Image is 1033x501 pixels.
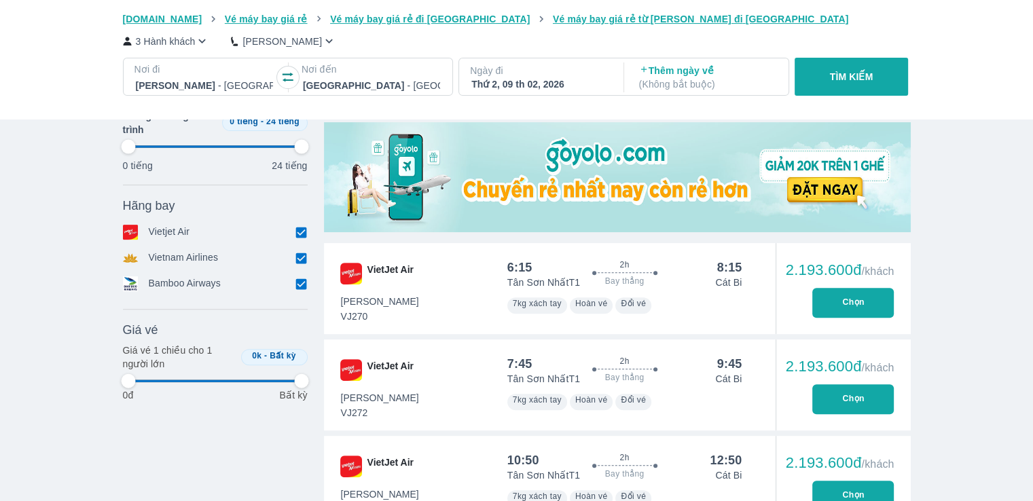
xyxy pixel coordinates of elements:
p: Vietjet Air [149,225,190,240]
span: VietJet Air [367,263,414,284]
span: Bất kỳ [270,351,296,360]
p: 24 tiếng [272,159,307,172]
img: VJ [340,263,362,284]
div: 10:50 [507,452,539,468]
span: - [261,117,264,126]
span: 0k [252,351,261,360]
div: 9:45 [717,356,742,372]
p: [PERSON_NAME] [242,35,322,48]
p: Bamboo Airways [149,276,221,291]
div: 2.193.600đ [786,262,894,278]
span: VJ272 [341,406,419,420]
span: Hãng bay [123,198,175,214]
p: 0 tiếng [123,159,153,172]
p: Cát Bi [715,468,742,482]
span: VietJet Air [367,456,414,477]
p: Ngày đi [470,64,610,77]
img: VJ [340,359,362,381]
button: Chọn [812,384,894,414]
span: [DOMAIN_NAME] [123,14,202,24]
span: Đổi vé [621,491,646,501]
p: Tân Sơn Nhất T1 [507,276,580,289]
span: 7kg xách tay [513,299,562,308]
span: VietJet Air [367,359,414,381]
span: 2h [619,259,629,270]
button: [PERSON_NAME] [231,34,336,48]
div: 6:15 [507,259,532,276]
span: [PERSON_NAME] [341,487,419,501]
p: ( Không bắt buộc ) [639,77,776,91]
span: [PERSON_NAME] [341,295,419,308]
div: 8:15 [717,259,742,276]
p: TÌM KIẾM [830,70,873,83]
p: Cát Bi [715,372,742,386]
img: media-0 [324,122,911,232]
p: Thêm ngày về [639,64,776,91]
span: /khách [861,362,894,373]
span: Hoàn vé [575,491,608,501]
span: 2h [619,452,629,463]
span: [PERSON_NAME] [341,391,419,405]
span: VJ270 [341,310,419,323]
p: Vietnam Airlines [149,250,219,265]
span: Đổi vé [621,395,646,405]
img: VJ [340,456,362,477]
nav: breadcrumb [123,12,911,26]
span: Vé máy bay giá rẻ đi [GEOGRAPHIC_DATA] [330,14,530,24]
p: Cát Bi [715,276,742,289]
p: 3 Hành khách [136,35,196,48]
span: - [264,351,267,360]
span: Vé máy bay giá rẻ từ [PERSON_NAME] đi [GEOGRAPHIC_DATA] [553,14,849,24]
div: 7:45 [507,356,532,372]
span: 7kg xách tay [513,491,562,501]
div: Thứ 2, 09 th 02, 2026 [471,77,609,91]
p: Bất kỳ [279,388,307,402]
div: 2.193.600đ [786,455,894,471]
span: Hoàn vé [575,299,608,308]
span: 24 tiếng [266,117,300,126]
span: Đổi vé [621,299,646,308]
span: /khách [861,458,894,470]
span: /khách [861,265,894,277]
p: Nơi đến [302,62,441,76]
span: Thời gian tổng hành trình [123,109,217,136]
p: Giá vé 1 chiều cho 1 người lớn [123,344,236,371]
span: 2h [619,356,629,367]
span: Giá vé [123,322,158,338]
span: Vé máy bay giá rẻ [225,14,308,24]
button: 3 Hành khách [123,34,210,48]
span: Hoàn vé [575,395,608,405]
button: Chọn [812,288,894,318]
p: Nơi đi [134,62,274,76]
div: 12:50 [710,452,742,468]
div: 2.193.600đ [786,358,894,375]
p: Tân Sơn Nhất T1 [507,468,580,482]
p: 0đ [123,388,134,402]
p: Tân Sơn Nhất T1 [507,372,580,386]
span: 7kg xách tay [513,395,562,405]
button: TÌM KIẾM [795,58,908,96]
span: 0 tiếng [230,117,258,126]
